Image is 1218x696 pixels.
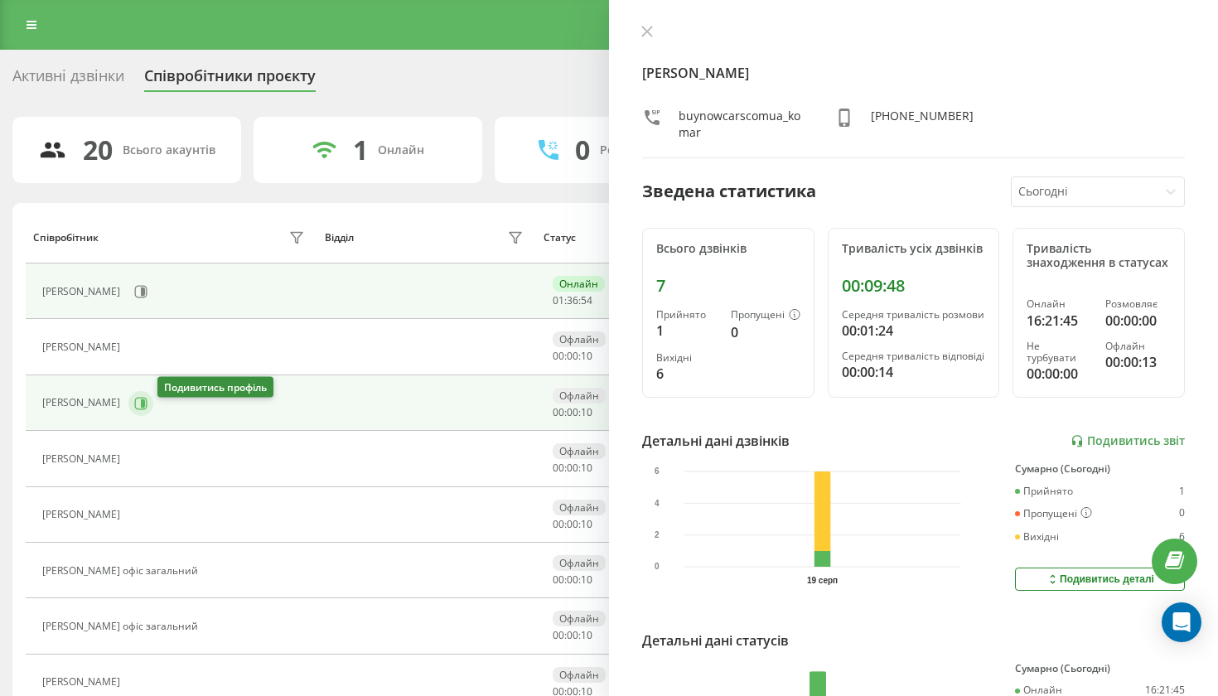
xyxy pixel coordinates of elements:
span: 00 [567,405,578,419]
div: buynowcarscomua_komar [679,108,801,141]
div: 16:21:45 [1145,684,1185,696]
div: Детальні дані статусів [642,631,789,650]
div: Онлайн [1015,684,1062,696]
span: 10 [581,349,592,363]
div: Пропущені [731,309,800,322]
text: 19 серп [807,576,838,585]
div: Прийнято [656,309,718,321]
div: Open Intercom Messenger [1162,602,1201,642]
span: 00 [553,628,564,642]
div: Офлайн [553,667,606,683]
div: : : [553,574,592,586]
div: Офлайн [553,500,606,515]
div: 00:09:48 [842,276,986,296]
span: 00 [553,349,564,363]
div: Офлайн [1105,341,1171,352]
div: 00:00:00 [1105,311,1171,331]
div: 6 [656,364,718,384]
div: Офлайн [553,388,606,404]
div: 00:00:14 [842,362,986,382]
div: Статус [544,232,576,244]
span: 00 [553,461,564,475]
span: 10 [581,628,592,642]
span: 10 [581,573,592,587]
div: [PERSON_NAME] [42,286,124,297]
div: [PERSON_NAME] [42,397,124,408]
div: Розмовляє [1105,298,1171,310]
div: Пропущені [1015,507,1092,520]
div: 20 [83,134,113,166]
div: Подивитись профіль [157,377,273,398]
div: [PERSON_NAME] офіс загальний [42,621,202,632]
div: Всього акаунтів [123,143,215,157]
div: 0 [1179,507,1185,520]
div: Офлайн [553,611,606,626]
span: 00 [553,405,564,419]
div: Відділ [325,232,354,244]
div: Прийнято [1015,486,1073,497]
div: Розмовляють [600,143,680,157]
text: 4 [655,499,660,508]
span: 00 [567,349,578,363]
div: 0 [575,134,590,166]
div: [PERSON_NAME] [42,509,124,520]
div: Сумарно (Сьогодні) [1015,663,1185,674]
div: 0 [731,322,800,342]
div: Сумарно (Сьогодні) [1015,463,1185,475]
div: 1 [1179,486,1185,497]
span: 00 [567,628,578,642]
div: 6 [1179,531,1185,543]
div: [PERSON_NAME] [42,676,124,688]
div: 00:00:13 [1105,352,1171,372]
div: Подивитись деталі [1046,573,1154,586]
span: 00 [567,461,578,475]
div: 16:21:45 [1027,311,1092,331]
div: [PERSON_NAME] [42,341,124,353]
text: 0 [655,563,660,572]
span: 10 [581,461,592,475]
div: [PERSON_NAME] офіс загальний [42,565,202,577]
h4: [PERSON_NAME] [642,63,1185,83]
span: 10 [581,517,592,531]
div: : : [553,407,592,418]
div: Детальні дані дзвінків [642,431,790,451]
div: [PERSON_NAME] [42,453,124,465]
div: : : [553,630,592,641]
div: Тривалість знаходження в статусах [1027,242,1171,270]
div: 1 [353,134,368,166]
div: Співробітники проєкту [144,67,316,93]
div: Вихідні [656,352,718,364]
a: Подивитись звіт [1071,434,1185,448]
text: 6 [655,467,660,476]
div: Співробітник [33,232,99,244]
div: Зведена статистика [642,179,816,204]
span: 54 [581,293,592,307]
div: : : [553,350,592,362]
span: 10 [581,405,592,419]
div: Середня тривалість розмови [842,309,986,321]
div: Офлайн [553,443,606,459]
span: 00 [567,573,578,587]
div: 7 [656,276,800,296]
div: 00:01:24 [842,321,986,341]
div: Вихідні [1015,531,1059,543]
div: Офлайн [553,331,606,347]
div: Активні дзвінки [12,67,124,93]
div: : : [553,519,592,530]
div: Всього дзвінків [656,242,800,256]
div: : : [553,295,592,307]
span: 00 [553,573,564,587]
text: 2 [655,530,660,539]
div: 1 [656,321,718,341]
div: Офлайн [553,555,606,571]
button: Подивитись деталі [1015,568,1185,591]
div: Не турбувати [1027,341,1092,365]
div: [PHONE_NUMBER] [871,108,974,141]
div: 00:00:00 [1027,364,1092,384]
span: 36 [567,293,578,307]
div: Середня тривалість відповіді [842,350,986,362]
div: Онлайн [1027,298,1092,310]
div: Онлайн [553,276,605,292]
span: 00 [567,517,578,531]
div: Онлайн [378,143,424,157]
